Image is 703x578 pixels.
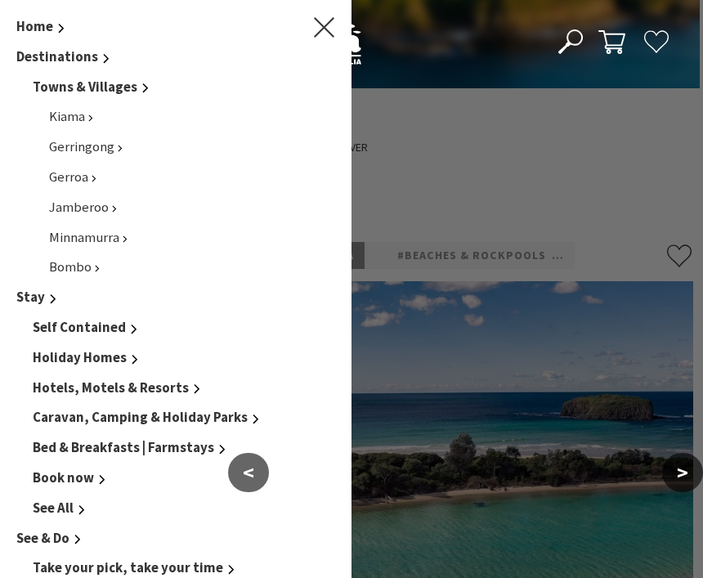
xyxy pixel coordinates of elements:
[33,559,235,576] a: Take your pick, take your time
[16,18,53,35] span: Home
[49,138,114,155] span: Gerringong
[49,258,100,276] a: Bombo
[16,530,82,547] a: See & Do
[49,108,85,125] span: Kiama
[33,349,127,366] span: Holiday Homes
[16,18,65,35] a: Home
[33,78,137,96] span: Towns & Villages
[49,108,93,125] a: Kiama
[33,349,139,366] a: Holiday Homes
[49,138,123,155] a: Gerringong
[33,319,126,336] span: Self Contained
[49,168,88,186] span: Gerroa
[49,258,92,276] span: Bombo
[33,469,94,486] span: Book now
[16,48,98,65] span: Destinations
[33,409,248,426] span: Caravan, Camping & Holiday Parks
[228,453,269,492] button: <
[33,469,106,486] a: Book now
[16,289,57,306] a: Stay
[16,289,45,306] span: Stay
[49,168,96,186] a: Gerroa
[33,500,86,517] a: See All
[33,78,150,96] a: Towns & Villages
[33,379,189,397] span: Hotels, Motels & Resorts
[33,379,201,397] a: Hotels, Motels & Resorts
[33,409,260,426] a: Caravan, Camping & Holiday Parks
[16,48,110,65] a: Destinations
[49,199,109,216] span: Jamberoo
[49,229,119,246] span: Minnamurra
[49,199,117,216] a: Jamberoo
[33,319,138,336] a: Self Contained
[33,559,223,576] span: Take your pick, take your time
[16,530,69,547] span: See & Do
[662,453,703,492] button: >
[33,439,214,456] span: Bed & Breakfasts | Farmstays
[33,439,226,456] a: Bed & Breakfasts | Farmstays
[49,229,128,246] a: Minnamurra
[33,500,74,517] span: See All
